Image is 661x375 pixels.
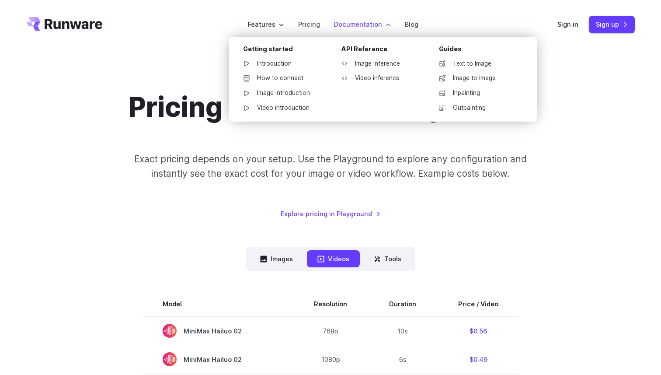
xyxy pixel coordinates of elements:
td: 768p [293,316,368,345]
a: Go to / [26,17,102,31]
a: Explore pricing in Playground [281,209,381,219]
th: Resolution [293,292,368,316]
a: Pricing [298,19,320,29]
th: Model [142,292,293,316]
a: Blog [405,19,418,29]
a: Text to Image [432,57,523,70]
p: Exact pricing depends on your setup. Use the Playground to explore any configuration and instantl... [118,152,543,181]
a: Inpainting [432,87,523,100]
div: Guides [439,44,523,57]
a: Sign in [557,19,578,29]
a: Introduction [236,57,327,70]
td: 6s [368,345,437,374]
button: Tools [363,250,412,267]
h1: Pricing based on what you use [129,91,533,124]
a: Outpainting [432,102,523,115]
th: Price / Video [437,292,519,316]
label: Documentation [334,19,391,29]
a: Image to image [432,72,523,85]
div: API Reference [341,44,425,57]
button: Images [250,250,303,267]
td: $0.49 [437,345,519,374]
td: 10s [368,316,437,345]
a: Image introduction [236,87,327,100]
div: Getting started [243,44,327,57]
a: Video inference [334,72,425,85]
span: MiniMax Hailuo 02 [163,324,272,338]
a: Sign up [589,16,635,33]
td: 1080p [293,345,368,374]
label: Features [248,19,284,29]
span: MiniMax Hailuo 02 [163,352,272,366]
a: How to connect [236,72,327,85]
th: Duration [368,292,437,316]
a: Video introduction [236,102,327,115]
button: Videos [307,250,360,267]
td: $0.56 [437,316,519,345]
a: Image inference [334,57,425,70]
